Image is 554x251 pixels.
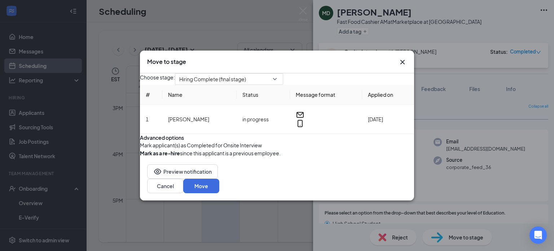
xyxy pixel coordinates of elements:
[146,116,149,122] span: 1
[140,149,281,157] div: since this applicant is a previous employee.
[140,150,180,156] b: Mark as a re-hire
[162,85,237,105] th: Name
[296,111,304,119] svg: Email
[290,85,362,105] th: Message format
[162,105,237,134] td: [PERSON_NAME]
[183,179,219,193] button: Move
[147,164,218,179] button: EyePreview notification
[153,167,162,176] svg: Eye
[398,58,407,66] button: Close
[237,85,290,105] th: Status
[140,134,414,141] div: Advanced options
[362,85,414,105] th: Applied on
[529,226,547,244] div: Open Intercom Messenger
[140,141,262,149] span: Mark applicant(s) as Completed for Onsite Interview
[398,58,407,66] svg: Cross
[140,73,175,85] span: Choose stage:
[147,58,186,66] h3: Move to stage
[296,119,304,128] svg: MobileSms
[179,74,246,85] span: Hiring Complete (final stage)
[362,105,414,134] td: [DATE]
[140,85,162,105] th: #
[147,179,183,193] button: Cancel
[237,105,290,134] td: in progress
